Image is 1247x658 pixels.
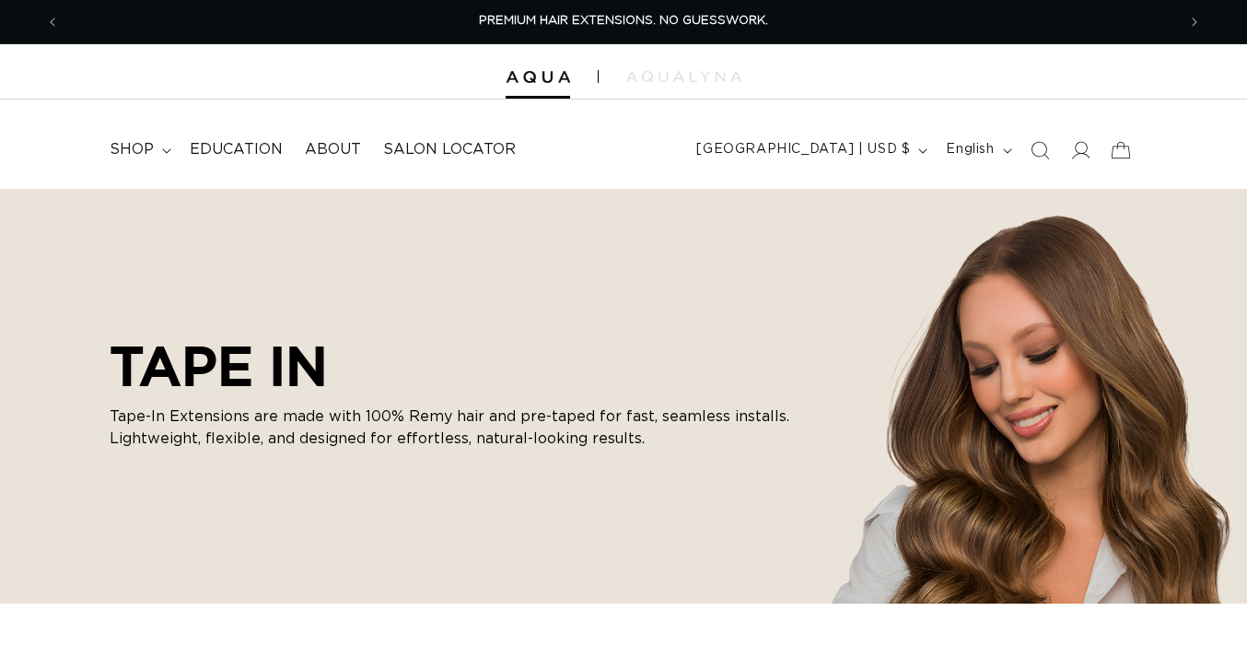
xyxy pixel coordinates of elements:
summary: Search [1020,130,1060,170]
a: Salon Locator [372,129,527,170]
button: Previous announcement [32,5,73,40]
summary: shop [99,129,179,170]
button: English [935,133,1019,168]
span: [GEOGRAPHIC_DATA] | USD $ [696,140,910,159]
span: English [946,140,994,159]
img: Aqua Hair Extensions [506,71,570,84]
a: About [294,129,372,170]
span: Education [190,140,283,159]
span: shop [110,140,154,159]
span: About [305,140,361,159]
img: aqualyna.com [626,71,741,82]
p: Tape-In Extensions are made with 100% Remy hair and pre-taped for fast, seamless installs. Lightw... [110,405,810,450]
a: Education [179,129,294,170]
button: [GEOGRAPHIC_DATA] | USD $ [685,133,935,168]
span: Salon Locator [383,140,516,159]
span: PREMIUM HAIR EXTENSIONS. NO GUESSWORK. [479,15,768,27]
button: Next announcement [1174,5,1215,40]
h2: TAPE IN [110,334,810,398]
